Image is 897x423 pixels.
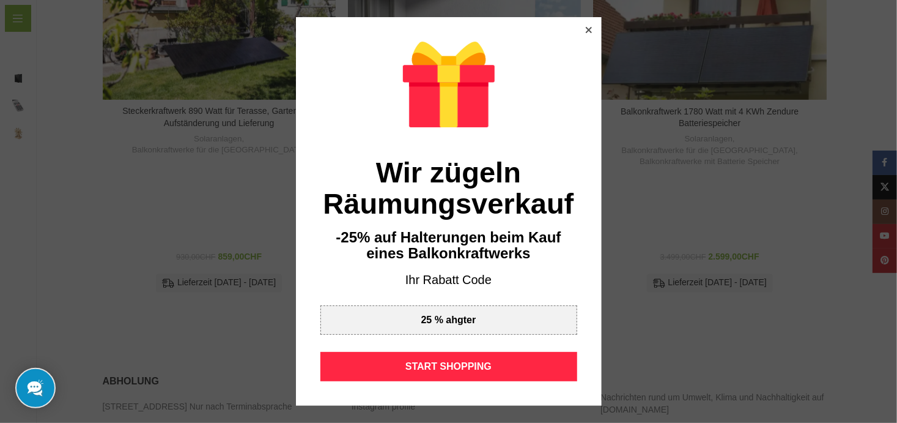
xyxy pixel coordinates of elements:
div: -25% auf Halterungen beim Kauf eines Balkonkraftwerks [320,230,577,262]
div: START SHOPPING [320,352,577,381]
div: Wir zügeln Räumungsverkauf [320,157,577,220]
div: 25 % ahgter [421,315,476,325]
div: Ihr Rabatt Code [320,272,577,289]
div: 25 % ahgter [320,305,577,335]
